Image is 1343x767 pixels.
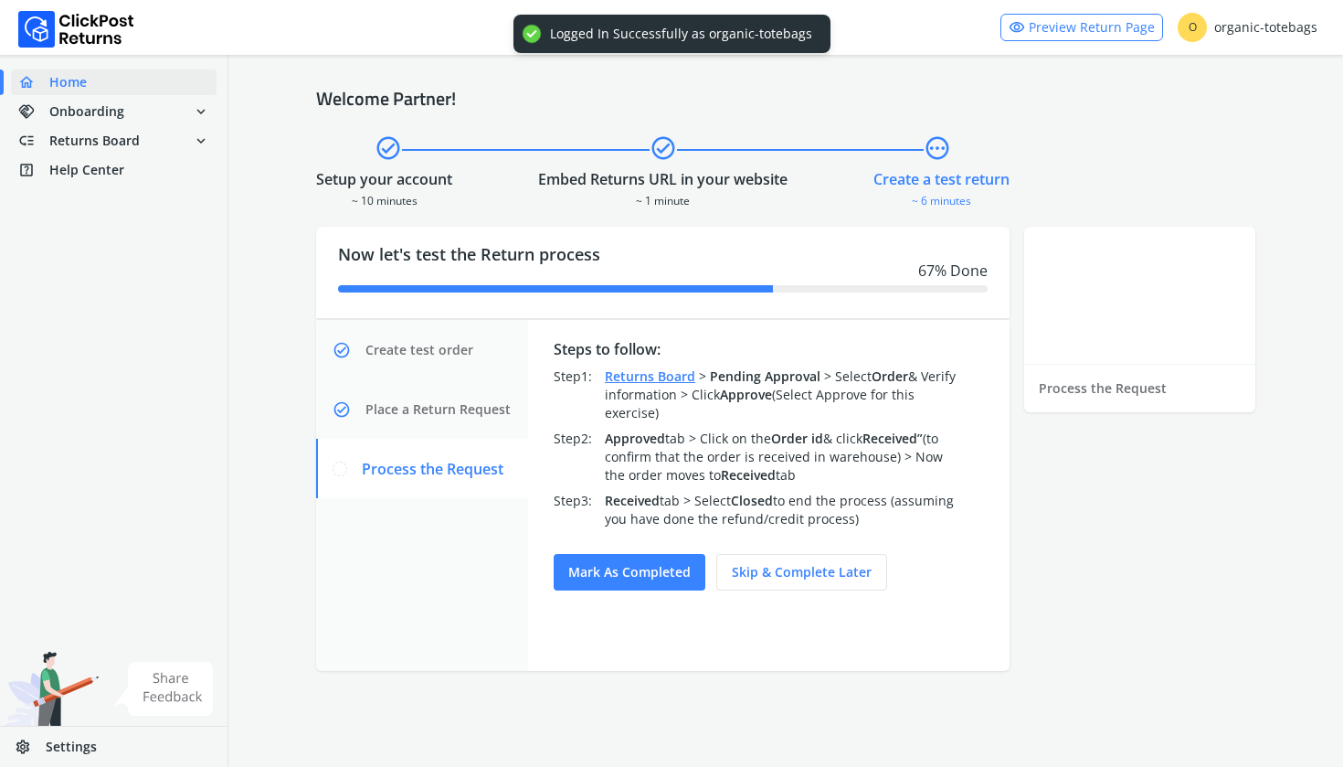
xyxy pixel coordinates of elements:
[605,368,956,403] span: Select & Verify information
[716,554,887,591] button: Skip & complete later
[1178,13,1207,42] span: O
[872,368,908,385] span: Order
[710,368,820,385] span: Pending Approval
[375,132,402,165] span: check_circle
[1000,14,1163,41] a: visibilityPreview Return Page
[554,338,984,360] div: Steps to follow:
[1024,227,1255,364] iframe: YouTube video player
[49,102,124,121] span: Onboarding
[689,430,696,447] span: >
[554,430,605,485] div: Step 2 :
[193,128,209,154] span: expand_more
[18,128,49,154] span: low_priority
[650,132,677,165] span: check_circle
[605,430,685,447] span: tab
[49,73,87,91] span: Home
[771,430,823,447] span: Order id
[1024,364,1255,412] div: Process the Request
[904,448,912,465] span: >
[193,99,209,124] span: expand_more
[550,26,812,42] div: Logged In Successfully as organic-totebags
[554,368,605,422] div: Step 1 :
[720,386,772,403] span: Approve
[18,157,49,183] span: help_center
[365,400,511,419] span: Place a Return Request
[683,492,691,509] span: >
[538,168,788,190] div: Embed Returns URL in your website
[605,430,665,447] span: Approved
[46,738,97,756] span: Settings
[605,492,954,527] span: Select to end the process (assuming you have done the refund/credit process)
[731,492,773,509] span: Closed
[605,430,938,465] span: Click on the & click (to confirm that the order is received in warehouse)
[554,492,605,528] div: Step 3 :
[605,386,915,421] span: Click (Select Approve for this exercise)
[18,69,49,95] span: home
[605,368,695,385] a: Returns Board
[862,430,923,447] span: Received”
[538,190,788,208] div: ~ 1 minute
[18,99,49,124] span: handshake
[316,168,452,190] div: Setup your account
[11,69,217,95] a: homeHome
[873,190,1010,208] div: ~ 6 minutes
[365,341,473,359] span: Create test order
[316,88,1255,110] h4: Welcome Partner!
[11,157,217,183] a: help_centerHelp Center
[824,368,831,385] span: >
[338,260,988,282] div: 67 % Done
[114,662,214,716] img: share feedback
[49,132,140,150] span: Returns Board
[554,554,705,591] button: Mark as completed
[362,458,503,480] span: Process the Request
[333,391,362,428] span: check_circle
[681,386,688,403] span: >
[605,492,660,509] span: Received
[699,368,706,385] span: >
[18,11,134,48] img: Logo
[721,466,776,484] span: Received
[316,190,452,208] div: ~ 10 minutes
[316,227,1010,318] div: Now let's test the Return process
[1178,13,1317,42] div: organic-totebags
[15,734,46,760] span: settings
[873,168,1010,190] div: Create a test return
[1009,15,1025,40] span: visibility
[605,448,943,484] span: Now the order moves to tab
[924,132,951,165] span: pending
[605,492,680,509] span: tab
[49,161,124,179] span: Help Center
[333,332,362,368] span: check_circle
